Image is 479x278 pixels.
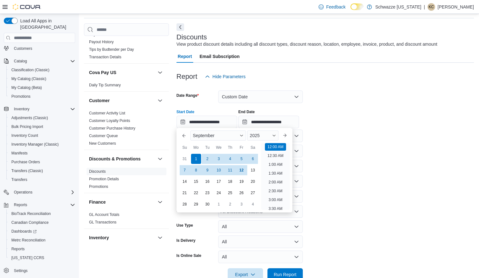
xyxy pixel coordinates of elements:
[237,142,247,153] div: Fr
[89,97,155,104] button: Customer
[294,148,299,153] button: Open list of options
[193,133,214,138] span: September
[9,254,75,262] span: Washington CCRS
[248,177,258,187] div: day-20
[202,154,213,164] div: day-2
[237,154,247,164] div: day-5
[274,271,296,278] span: Run Report
[11,201,75,209] span: Reports
[89,119,130,123] a: Customer Loyalty Points
[11,45,35,52] a: Customers
[180,165,190,175] div: day-7
[84,81,169,91] div: Cova Pay US
[265,143,286,151] li: 12:00 AM
[6,209,78,218] button: BioTrack Reconciliation
[89,97,110,104] h3: Customer
[190,130,246,141] div: Button. Open the month selector. September is currently selected.
[294,194,299,199] button: Open list of options
[248,199,258,209] div: day-4
[89,55,121,59] a: Transaction Details
[350,3,364,10] input: Dark Mode
[89,156,155,162] button: Discounts & Promotions
[156,198,164,206] button: Finance
[266,205,285,212] li: 3:30 AM
[294,164,299,169] button: Open list of options
[89,83,121,87] a: Daily Tip Summary
[11,211,51,216] span: BioTrack Reconciliation
[9,228,75,235] span: Dashboards
[6,149,78,158] button: Manifests
[200,50,240,63] span: Email Subscription
[11,142,59,147] span: Inventory Manager (Classic)
[9,123,46,130] a: Bulk Pricing Import
[177,73,197,80] h3: Report
[11,229,37,234] span: Dashboards
[180,142,190,153] div: Su
[156,69,164,76] button: Cova Pay US
[202,188,213,198] div: day-23
[11,188,75,196] span: Operations
[248,165,258,175] div: day-13
[177,253,201,258] label: Is Online Sale
[177,223,193,228] label: Use Type
[294,133,299,138] button: Open list of options
[266,178,285,186] li: 2:00 AM
[14,46,32,51] span: Customers
[225,199,235,209] div: day-2
[9,219,51,226] a: Canadian Compliance
[9,114,51,122] a: Adjustments (Classic)
[9,158,43,166] a: Purchase Orders
[14,268,27,273] span: Settings
[179,130,189,141] button: Previous Month
[11,105,75,113] span: Inventory
[14,190,33,195] span: Operations
[177,41,437,48] div: View product discount details including all discount types, discount reason, location, employee, ...
[11,188,35,196] button: Operations
[9,245,75,253] span: Reports
[6,166,78,175] button: Transfers (Classic)
[11,115,48,120] span: Adjustments (Classic)
[202,70,248,83] button: Hide Parameters
[84,109,169,150] div: Customer
[9,66,52,74] a: Classification (Classic)
[218,235,303,248] button: All
[214,154,224,164] div: day-3
[375,3,421,11] p: Schwazze [US_STATE]
[89,69,116,76] h3: Cova Pay US
[238,109,255,114] label: End Date
[6,131,78,140] button: Inventory Count
[84,168,169,193] div: Discounts & Promotions
[89,169,106,174] a: Discounts
[424,3,425,11] p: |
[9,158,75,166] span: Purchase Orders
[11,267,75,275] span: Settings
[177,116,237,128] input: Press the down key to enter a popover containing a calendar. Press the escape key to close the po...
[11,255,44,260] span: [US_STATE] CCRS
[1,105,78,113] button: Inventory
[9,210,53,217] a: BioTrack Reconciliation
[1,188,78,197] button: Operations
[9,141,61,148] a: Inventory Manager (Classic)
[238,116,299,128] input: Press the down key to open a popover containing a calendar.
[11,57,29,65] button: Catalog
[11,267,30,275] a: Settings
[225,165,235,175] div: day-11
[89,212,119,217] a: GL Account Totals
[6,122,78,131] button: Bulk Pricing Import
[89,184,108,189] a: Promotions
[9,132,75,139] span: Inventory Count
[180,154,190,164] div: day-31
[13,4,41,10] img: Cova
[9,228,39,235] a: Dashboards
[261,143,290,210] ul: Time
[9,149,30,157] a: Manifests
[9,114,75,122] span: Adjustments (Classic)
[225,154,235,164] div: day-4
[11,94,31,99] span: Promotions
[213,73,246,80] span: Hide Parameters
[11,133,38,138] span: Inventory Count
[438,3,474,11] p: [PERSON_NAME]
[248,154,258,164] div: day-6
[89,235,155,241] button: Inventory
[6,66,78,74] button: Classification (Classic)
